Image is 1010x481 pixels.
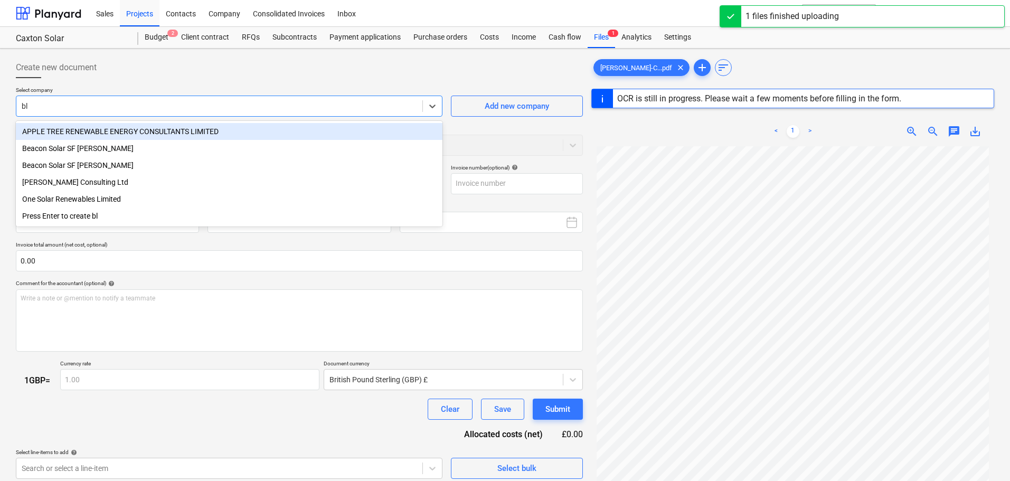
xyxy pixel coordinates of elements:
[138,27,175,48] div: Budget
[545,402,570,416] div: Submit
[804,125,816,138] a: Next page
[324,360,583,369] p: Document currency
[588,27,615,48] a: Files1
[16,250,583,271] input: Invoice total amount (net cost, optional)
[770,125,782,138] a: Previous page
[474,27,505,48] a: Costs
[509,164,518,171] span: help
[266,27,323,48] a: Subcontracts
[494,402,511,416] div: Save
[16,140,442,157] div: Beacon Solar SF David Cobbledick
[542,27,588,48] a: Cash flow
[16,140,442,157] div: Beacon Solar SF [PERSON_NAME]
[485,99,549,113] div: Add new company
[696,61,709,74] span: add
[658,27,697,48] a: Settings
[167,30,178,37] span: 2
[16,33,126,44] div: Caxton Solar
[481,399,524,420] button: Save
[400,203,583,212] p: Accounting period
[16,123,442,140] div: APPLE TREE RENEWABLE ENERGY CONSULTANTS LIMITED
[175,27,235,48] a: Client contract
[428,399,473,420] button: Clear
[905,125,918,138] span: zoom_in
[745,10,839,23] div: 1 files finished uploading
[69,449,77,456] span: help
[16,174,442,191] div: Blake Clough Consulting Ltd
[674,61,687,74] span: clear
[957,430,1010,481] iframe: Chat Widget
[16,87,442,96] p: Select company
[60,360,319,369] p: Currency rate
[16,157,442,174] div: Beacon Solar SF Hilary Cobbledick
[560,428,583,440] div: £0.00
[969,125,981,138] span: save_alt
[717,61,730,74] span: sort
[16,208,442,224] div: Press Enter to create bl
[617,93,901,103] div: OCR is still in progress. Please wait a few moments before filling in the form.
[16,61,97,74] span: Create new document
[106,280,115,287] span: help
[451,173,583,194] input: Invoice number
[505,27,542,48] a: Income
[533,399,583,420] button: Submit
[441,402,459,416] div: Clear
[948,125,960,138] span: chat
[400,212,583,233] button: [DATE]
[593,59,690,76] div: [PERSON_NAME]-C...pdf
[407,27,474,48] a: Purchase orders
[451,96,583,117] button: Add new company
[608,30,618,37] span: 1
[451,458,583,479] button: Select bulk
[16,191,442,208] div: One Solar Renewables Limited
[16,375,60,385] div: 1 GBP =
[16,280,583,287] div: Comment for the accountant (optional)
[235,27,266,48] a: RFQs
[16,449,442,456] div: Select line-items to add
[588,27,615,48] div: Files
[16,174,442,191] div: [PERSON_NAME] Consulting Ltd
[451,164,583,171] div: Invoice number (optional)
[16,241,583,250] p: Invoice total amount (net cost, optional)
[615,27,658,48] a: Analytics
[787,125,799,138] a: Page 1 is your current page
[138,27,175,48] a: Budget2
[446,428,560,440] div: Allocated costs (net)
[16,157,442,174] div: Beacon Solar SF [PERSON_NAME]
[927,125,939,138] span: zoom_out
[323,27,407,48] a: Payment applications
[594,64,678,72] span: [PERSON_NAME]-C...pdf
[497,461,536,475] div: Select bulk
